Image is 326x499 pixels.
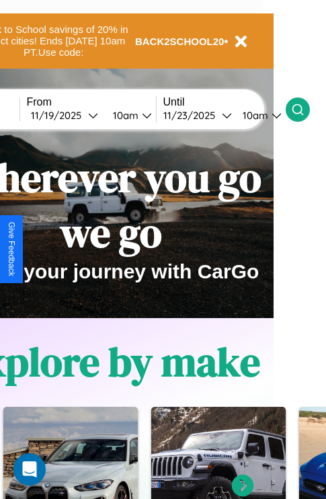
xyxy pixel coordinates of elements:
label: Until [163,96,286,108]
button: 11/19/2025 [27,108,102,122]
b: BACK2SCHOOL20 [135,36,225,47]
div: 10am [236,109,272,122]
label: From [27,96,156,108]
div: Give Feedback [7,222,16,276]
button: 10am [232,108,286,122]
div: 10am [106,109,142,122]
button: 10am [102,108,156,122]
div: 11 / 23 / 2025 [163,109,222,122]
div: 11 / 19 / 2025 [31,109,88,122]
div: Open Intercom Messenger [13,453,46,486]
